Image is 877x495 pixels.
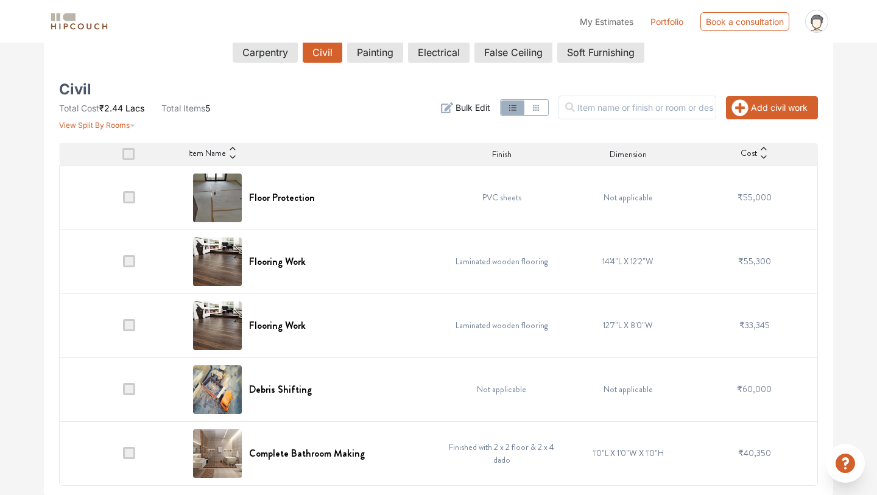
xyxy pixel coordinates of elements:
[438,166,565,230] td: PVC sheets
[233,42,298,63] button: Carpentry
[438,293,565,357] td: Laminated wooden flooring
[193,429,242,478] img: Complete Bathroom Making
[49,11,110,32] img: logo-horizontal.svg
[441,101,490,114] button: Bulk Edit
[557,42,644,63] button: Soft Furnishing
[347,42,403,63] button: Painting
[565,357,692,421] td: Not applicable
[408,42,470,63] button: Electrical
[99,103,123,113] span: ₹2.44
[738,447,771,459] span: ₹40,350
[650,15,683,28] a: Portfolio
[161,103,205,113] span: Total Items
[303,42,342,63] button: Civil
[438,421,565,485] td: Finished with 2 x 2 floor & 2 x 4 dado
[438,230,565,293] td: Laminated wooden flooring
[492,148,512,161] span: Finish
[741,147,757,161] span: Cost
[565,293,692,357] td: 12'7"L X 8'0"W
[700,12,789,31] div: Book a consultation
[59,114,135,131] button: View Split By Rooms
[59,103,99,113] span: Total Cost
[565,166,692,230] td: Not applicable
[565,421,692,485] td: 1'0"L X 1'0"W X 1'0"H
[249,192,315,203] h6: Floor Protection
[558,96,716,119] input: Item name or finish or room or description
[249,256,306,267] h6: Flooring Work
[580,16,633,27] span: My Estimates
[193,365,242,414] img: Debris Shifting
[193,174,242,222] img: Floor Protection
[249,448,365,459] h6: Complete Bathroom Making
[125,103,144,113] span: Lacs
[188,147,226,161] span: Item Name
[59,85,91,94] h5: Civil
[249,320,306,331] h6: Flooring Work
[193,237,242,286] img: Flooring Work
[726,96,818,119] button: Add civil work
[565,230,692,293] td: 14'4"L X 12'2"W
[456,101,490,114] span: Bulk Edit
[59,121,130,130] span: View Split By Rooms
[610,148,647,161] span: Dimension
[161,102,210,114] li: 5
[739,319,770,331] span: ₹33,345
[474,42,552,63] button: False Ceiling
[438,357,565,421] td: Not applicable
[193,301,242,350] img: Flooring Work
[737,383,772,395] span: ₹60,000
[738,191,772,203] span: ₹55,000
[738,255,771,267] span: ₹55,300
[49,8,110,35] span: logo-horizontal.svg
[249,384,312,395] h6: Debris Shifting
